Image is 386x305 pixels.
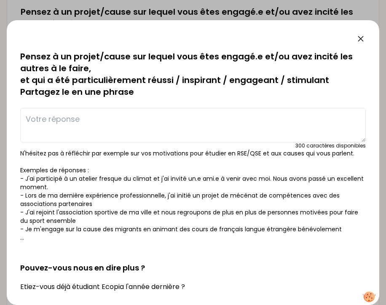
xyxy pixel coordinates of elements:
p: Pensez à un projet/cause sur lequel vous êtes engagé.e et/ou avez incité les autres à le faire, e... [20,51,366,98]
label: Etiez-vous déjà étudiant Ecopia l'année dernière ? [20,282,185,292]
p: N'hésitez pas à réfléchir par exemple sur vos motivations pour étudier en RSE/QSE et aux causes q... [20,149,366,242]
div: 300 caractères disponibles [295,142,366,149]
h2: Pouvez-vous nous en dire plus ? [20,249,366,274]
